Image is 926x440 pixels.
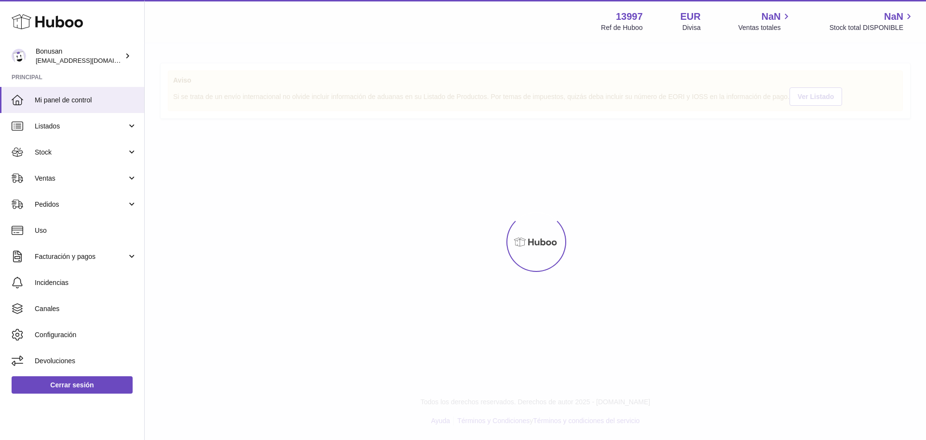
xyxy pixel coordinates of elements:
span: Pedidos [35,200,127,209]
div: Ref de Huboo [601,23,642,32]
span: Incidencias [35,278,137,287]
div: Bonusan [36,47,123,65]
span: Mi panel de control [35,96,137,105]
span: Ventas totales [738,23,792,32]
span: Facturación y pagos [35,252,127,261]
img: internalAdmin-13997@internal.huboo.com [12,49,26,63]
strong: EUR [681,10,701,23]
div: Divisa [682,23,701,32]
strong: 13997 [616,10,643,23]
a: Cerrar sesión [12,376,133,394]
span: Stock [35,148,127,157]
span: NaN [762,10,781,23]
span: Canales [35,304,137,313]
span: Stock total DISPONIBLE [830,23,914,32]
span: NaN [884,10,903,23]
a: NaN Ventas totales [738,10,792,32]
span: Uso [35,226,137,235]
span: Listados [35,122,127,131]
span: Configuración [35,330,137,340]
span: Devoluciones [35,356,137,366]
span: [EMAIL_ADDRESS][DOMAIN_NAME] [36,57,142,64]
a: NaN Stock total DISPONIBLE [830,10,914,32]
span: Ventas [35,174,127,183]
